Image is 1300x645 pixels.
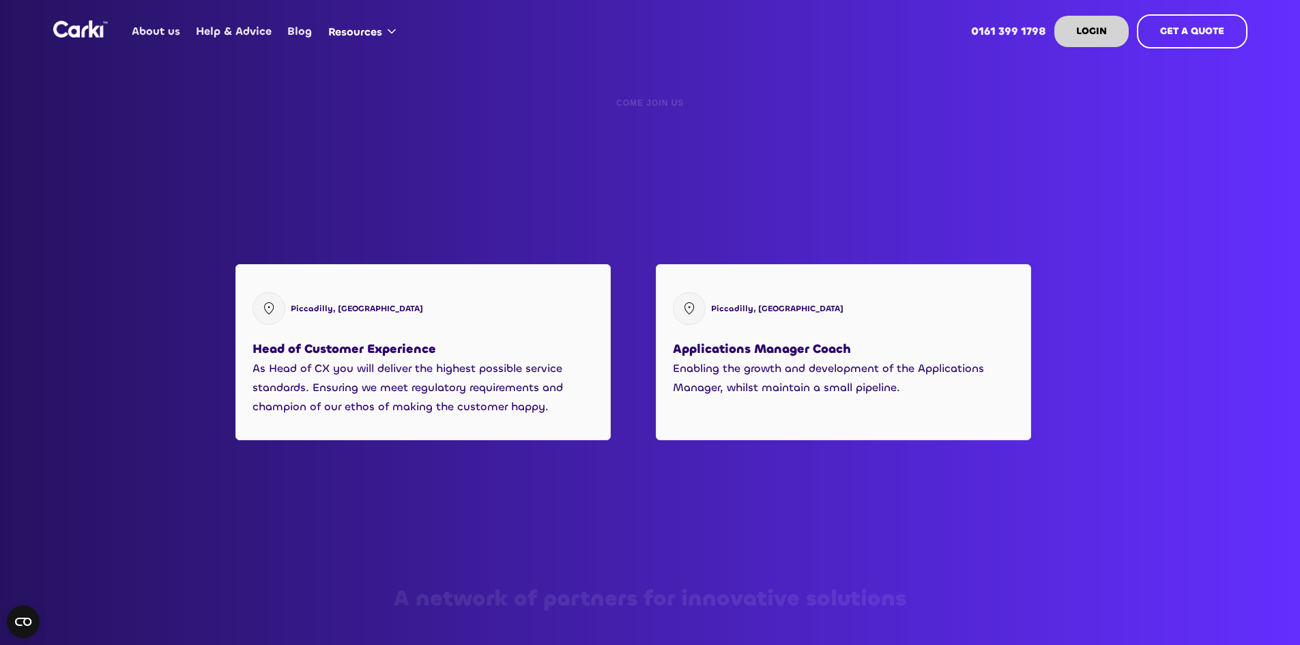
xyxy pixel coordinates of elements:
[7,605,40,638] button: Open CMP widget
[1076,25,1107,38] strong: LOGIN
[1160,25,1224,38] strong: GET A QUOTE
[53,20,108,38] img: Logo
[963,5,1054,58] a: 0161 399 1798
[673,359,1014,397] p: Enabling the growth and development of the Applications Manager, whilst maintain a small pipeline.
[124,5,188,58] a: About us
[555,120,745,145] h2: OPEN POSITIONS
[1054,16,1129,47] a: LOGIN
[252,359,594,416] p: As Head of CX you will deliver the highest possible service standards. Ensuring we meet regulator...
[252,339,436,359] h3: Head of Customer Experience
[971,24,1046,38] strong: 0161 399 1798
[394,586,906,610] h2: A network of partners for innovative solutions
[280,5,320,58] a: Blog
[188,5,280,58] a: Help & Advice
[291,302,423,315] div: Piccadilly, [GEOGRAPHIC_DATA]
[711,302,843,315] div: Piccadilly, [GEOGRAPHIC_DATA]
[616,96,684,110] div: COME JOIN US
[673,339,851,359] h3: Applications Manager Coach
[53,20,108,38] a: home
[328,25,382,40] div: Resources
[1137,14,1247,48] a: GET A QUOTE
[320,5,409,57] div: Resources
[235,100,611,440] a: Piccadilly, [GEOGRAPHIC_DATA]Head of Customer ExperienceAs Head of CX you will deliver the highes...
[656,100,1031,440] a: Piccadilly, [GEOGRAPHIC_DATA]Applications Manager CoachEnabling the growth and development of the...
